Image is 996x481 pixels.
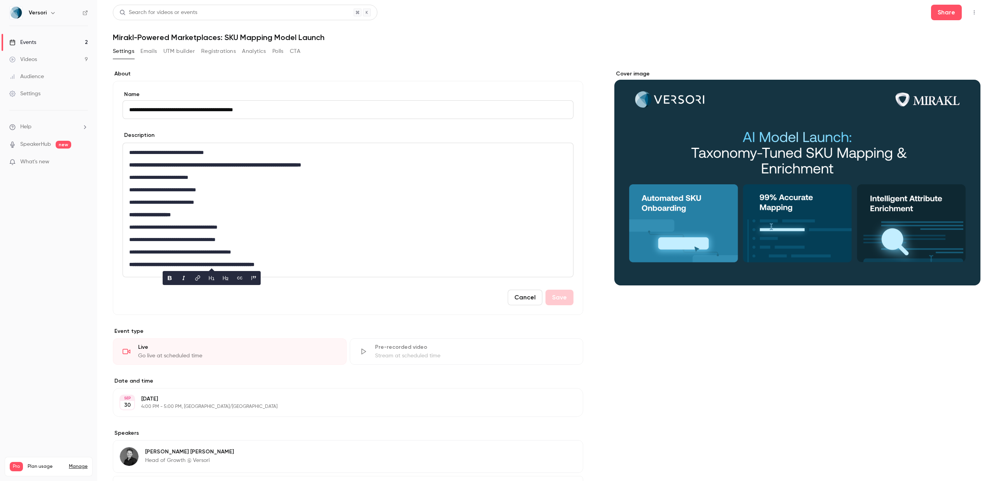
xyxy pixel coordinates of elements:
[56,141,71,149] span: new
[242,45,266,58] button: Analytics
[123,143,573,277] section: description
[123,143,573,277] div: editor
[9,73,44,80] div: Audience
[614,70,980,285] section: Cover image
[113,377,583,385] label: Date and time
[247,272,260,284] button: blockquote
[113,45,134,58] button: Settings
[9,56,37,63] div: Videos
[614,70,980,78] label: Cover image
[123,91,573,98] label: Name
[375,343,574,351] div: Pre-recorded video
[28,464,64,470] span: Plan usage
[113,429,583,437] label: Speakers
[113,338,347,365] div: LiveGo live at scheduled time
[9,38,36,46] div: Events
[931,5,962,20] button: Share
[138,352,337,360] div: Go live at scheduled time
[79,159,88,166] iframe: Noticeable Trigger
[20,140,51,149] a: SpeakerHub
[272,45,284,58] button: Polls
[141,395,542,403] p: [DATE]
[191,272,204,284] button: link
[69,464,88,470] a: Manage
[113,327,583,335] p: Event type
[141,404,542,410] p: 4:00 PM - 5:00 PM, [GEOGRAPHIC_DATA]/[GEOGRAPHIC_DATA]
[20,123,32,131] span: Help
[113,70,583,78] label: About
[375,352,574,360] div: Stream at scheduled time
[113,33,980,42] h1: Mirakl-Powered Marketplaces: SKU Mapping Model Launch
[10,462,23,471] span: Pro
[290,45,300,58] button: CTA
[9,90,40,98] div: Settings
[20,158,49,166] span: What's new
[140,45,157,58] button: Emails
[145,457,234,464] p: Head of Growth @ Versori
[123,131,154,139] label: Description
[10,7,22,19] img: Versori
[163,45,195,58] button: UTM builder
[177,272,190,284] button: italic
[113,440,583,473] div: George Goodfellow[PERSON_NAME] [PERSON_NAME]Head of Growth @ Versori
[9,123,88,131] li: help-dropdown-opener
[29,9,47,17] h6: Versori
[350,338,584,365] div: Pre-recorded videoStream at scheduled time
[120,447,139,466] img: George Goodfellow
[124,401,131,409] p: 30
[119,9,197,17] div: Search for videos or events
[508,290,542,305] button: Cancel
[120,395,134,401] div: SEP
[138,343,337,351] div: Live
[145,448,234,456] p: [PERSON_NAME] [PERSON_NAME]
[201,45,236,58] button: Registrations
[163,272,176,284] button: bold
